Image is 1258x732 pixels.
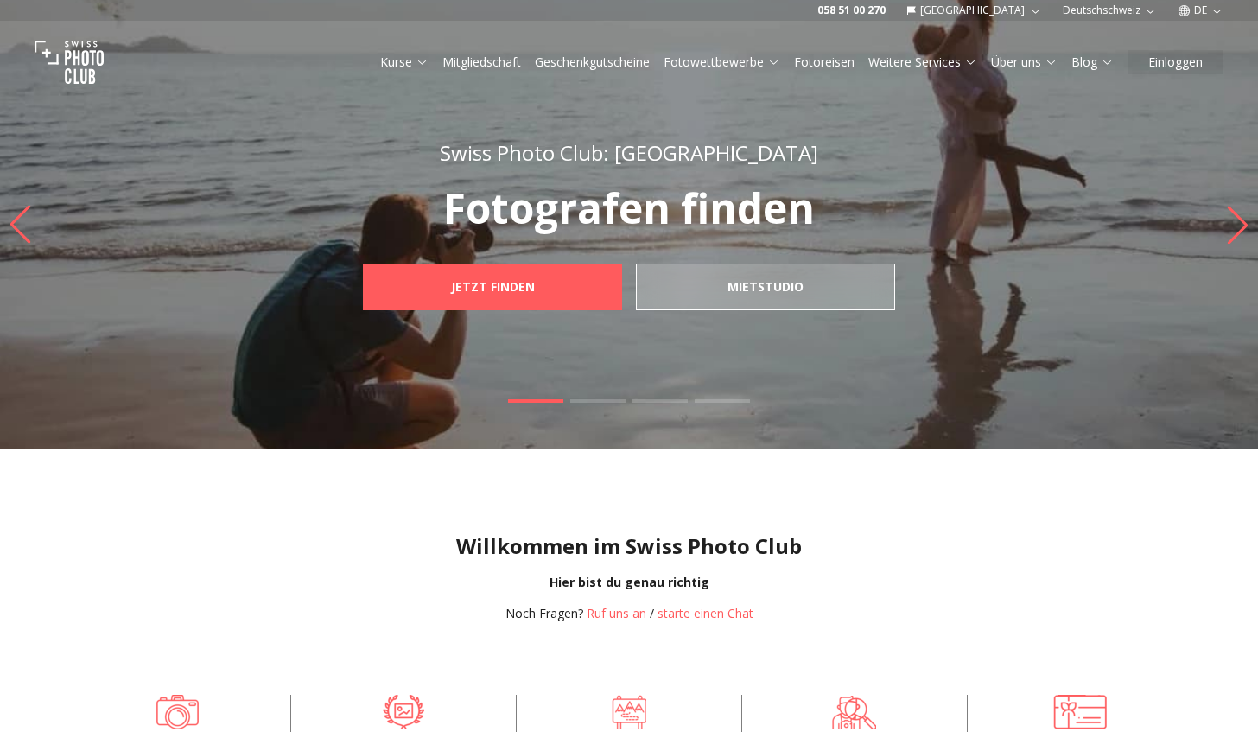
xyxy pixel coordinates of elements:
[93,695,263,729] a: Fotografieren lernen
[664,54,780,71] a: Fotowettbewerbe
[14,532,1244,560] h1: Willkommen im Swiss Photo Club
[636,264,895,310] a: mietstudio
[544,695,714,729] a: Fotoreisen
[991,54,1058,71] a: Über uns
[440,138,818,167] span: Swiss Photo Club: [GEOGRAPHIC_DATA]
[325,188,933,229] p: Fotografen finden
[868,54,977,71] a: Weitere Services
[770,695,939,729] a: Fotografen finden
[442,54,521,71] a: Mitgliedschaft
[373,50,435,74] button: Kurse
[794,54,855,71] a: Fotoreisen
[984,50,1064,74] button: Über uns
[1128,50,1223,74] button: Einloggen
[817,3,886,17] a: 058 51 00 270
[435,50,528,74] button: Mitgliedschaft
[1064,50,1121,74] button: Blog
[658,605,753,622] button: starte einen Chat
[995,695,1165,729] a: Geschenkgutscheine
[587,605,646,621] a: Ruf uns an
[528,50,657,74] button: Geschenkgutscheine
[505,605,753,622] div: /
[35,28,104,97] img: Swiss photo club
[363,264,622,310] a: JETZT FINDEN
[657,50,787,74] button: Fotowettbewerbe
[505,605,583,621] span: Noch Fragen?
[451,278,535,296] b: JETZT FINDEN
[319,695,488,729] a: Fotowettbewerbe
[535,54,650,71] a: Geschenkgutscheine
[861,50,984,74] button: Weitere Services
[14,574,1244,591] div: Hier bist du genau richtig
[727,278,804,296] b: mietstudio
[1071,54,1114,71] a: Blog
[380,54,429,71] a: Kurse
[787,50,861,74] button: Fotoreisen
